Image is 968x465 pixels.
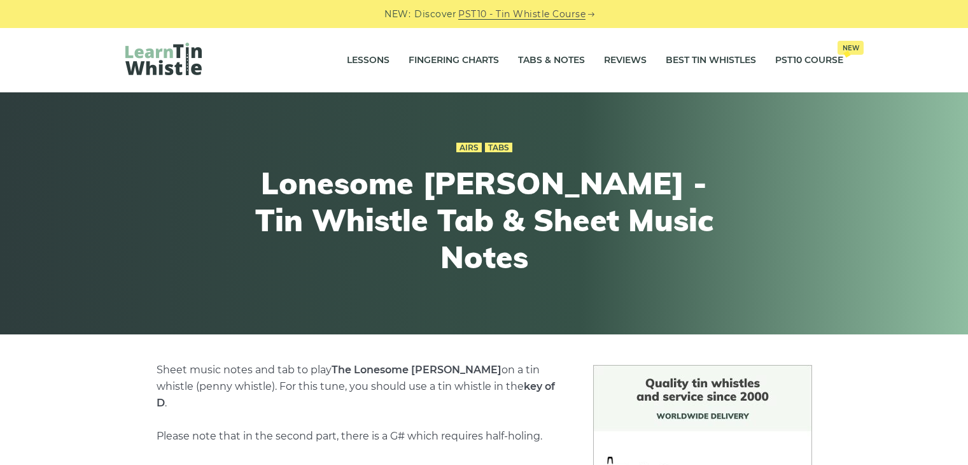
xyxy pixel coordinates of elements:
[157,362,563,445] p: Sheet music notes and tab to play on a tin whistle (penny whistle). For this tune, you should use...
[409,45,499,76] a: Fingering Charts
[666,45,756,76] a: Best Tin Whistles
[838,41,864,55] span: New
[125,43,202,75] img: LearnTinWhistle.com
[250,165,719,275] h1: Lonesome [PERSON_NAME] - Tin Whistle Tab & Sheet Music Notes
[485,143,512,153] a: Tabs
[456,143,482,153] a: Airs
[775,45,843,76] a: PST10 CourseNew
[518,45,585,76] a: Tabs & Notes
[157,380,555,409] strong: key of D
[347,45,389,76] a: Lessons
[332,364,502,376] strong: The Lonesome [PERSON_NAME]
[604,45,647,76] a: Reviews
